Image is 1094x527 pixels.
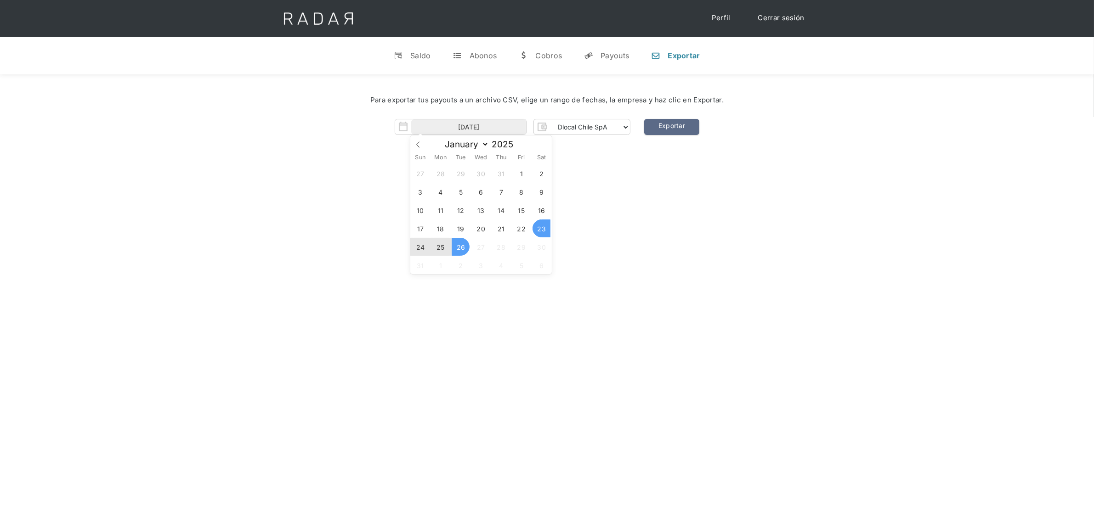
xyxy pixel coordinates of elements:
[492,256,510,274] span: September 4, 2025
[431,219,449,237] span: August 18, 2025
[431,183,449,201] span: August 4, 2025
[453,51,462,60] div: t
[512,219,530,237] span: August 22, 2025
[492,201,510,219] span: August 14, 2025
[472,219,490,237] span: August 20, 2025
[452,238,470,256] span: August 26, 2025
[492,183,510,201] span: August 7, 2025
[411,238,429,256] span: August 24, 2025
[452,201,470,219] span: August 12, 2025
[511,155,532,161] span: Fri
[512,256,530,274] span: September 5, 2025
[651,51,660,60] div: n
[452,219,470,237] span: August 19, 2025
[470,51,497,60] div: Abonos
[492,219,510,237] span: August 21, 2025
[533,164,550,182] span: August 2, 2025
[533,238,550,256] span: August 30, 2025
[472,238,490,256] span: August 27, 2025
[668,51,700,60] div: Exportar
[644,119,699,135] a: Exportar
[532,155,552,161] span: Sat
[489,139,522,150] input: Year
[451,155,471,161] span: Tue
[533,201,550,219] span: August 16, 2025
[431,164,449,182] span: July 28, 2025
[411,183,429,201] span: August 3, 2025
[411,219,429,237] span: August 17, 2025
[410,155,431,161] span: Sun
[472,183,490,201] span: August 6, 2025
[472,256,490,274] span: September 3, 2025
[601,51,629,60] div: Payouts
[411,164,429,182] span: July 27, 2025
[533,183,550,201] span: August 9, 2025
[431,256,449,274] span: September 1, 2025
[411,256,429,274] span: August 31, 2025
[492,164,510,182] span: July 31, 2025
[512,164,530,182] span: August 1, 2025
[491,155,511,161] span: Thu
[512,183,530,201] span: August 8, 2025
[431,238,449,256] span: August 25, 2025
[492,238,510,256] span: August 28, 2025
[472,164,490,182] span: July 30, 2025
[440,139,489,150] select: Month
[452,164,470,182] span: July 29, 2025
[410,51,431,60] div: Saldo
[472,201,490,219] span: August 13, 2025
[28,95,1066,106] div: Para exportar tus payouts a un archivo CSV, elige un rango de fechas, la empresa y haz clic en Ex...
[512,238,530,256] span: August 29, 2025
[431,155,451,161] span: Mon
[411,201,429,219] span: August 10, 2025
[452,256,470,274] span: September 2, 2025
[394,51,403,60] div: v
[519,51,528,60] div: w
[452,183,470,201] span: August 5, 2025
[533,256,550,274] span: September 6, 2025
[535,51,562,60] div: Cobros
[703,9,740,27] a: Perfil
[749,9,814,27] a: Cerrar sesión
[584,51,593,60] div: y
[395,119,630,135] form: Form
[512,201,530,219] span: August 15, 2025
[431,201,449,219] span: August 11, 2025
[471,155,491,161] span: Wed
[533,219,550,237] span: August 23, 2025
